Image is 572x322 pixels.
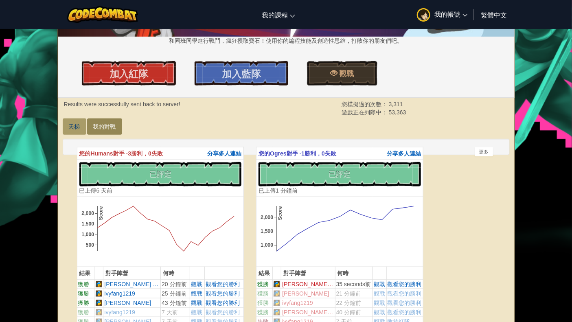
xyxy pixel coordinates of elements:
[388,309,422,315] a: 觀看您的勝利
[325,150,336,157] span: 失敗
[374,309,385,315] a: 觀戰
[58,37,515,45] p: 和同班同學進行戰鬥，瘋狂攫取寶石！使用你的編程技能及創造性思維，打敗你的朋友們吧。
[191,300,202,306] a: 觀戰
[78,281,90,287] span: 獲勝
[281,298,335,307] td: ivyfang1219
[305,150,322,157] span: 勝利，
[287,150,302,157] span: 對手 -
[259,187,276,194] span: 已上傳
[413,2,472,27] a: 我的帳號
[389,109,406,116] span: 53,363
[207,150,241,157] span: 分享多人連結
[87,118,122,135] a: 我的對戰
[342,109,389,116] span: 遊戲正在列隊中：
[389,101,403,107] span: 3,311
[475,147,493,157] div: 更多
[191,281,202,287] a: 觀戰
[262,11,288,19] span: 我的課程
[206,309,240,315] a: 觀看您的勝利
[161,307,190,317] td: 7 天前
[222,67,261,80] span: 加入藍隊
[206,290,240,297] a: 觀看您的勝利
[257,281,269,287] span: 獲勝
[307,61,377,85] a: 觀戰
[335,298,373,307] td: 22 分鐘前
[261,243,274,248] text: 1,000
[191,290,202,297] span: 觀戰
[374,281,385,287] a: 觀戰
[388,281,422,287] a: 觀看您的勝利
[257,290,269,297] span: 獲勝
[81,221,94,227] text: 1,500
[78,309,90,315] span: 獲勝
[338,68,354,79] span: 觀戰
[79,186,113,195] div: 6 天前
[388,290,422,297] a: 觀看您的勝利
[206,281,240,287] a: 觀看您的勝利
[77,147,244,160] th: Humans 3 0
[335,279,373,289] td: 35 seconds前
[85,243,94,248] text: 500
[374,290,385,297] a: 觀戰
[388,300,422,306] a: 觀看您的勝利
[161,289,190,298] td: 25 分鐘前
[258,4,299,26] a: 我的課程
[335,267,373,279] th: 何時
[374,300,385,306] a: 觀戰
[78,300,90,306] span: 獲勝
[387,150,421,157] span: 分享多人連結
[261,215,274,220] text: 2,000
[98,206,104,221] text: Score
[281,307,335,317] td: [PERSON_NAME] [PERSON_NAME]
[131,150,148,157] span: 勝利，
[63,118,86,135] a: 天梯
[81,232,94,238] text: 1,000
[257,309,269,315] span: 獲勝
[103,279,161,289] td: [PERSON_NAME] [PERSON_NAME]
[191,309,202,315] a: 觀戰
[103,289,161,298] td: ivyfang1219
[256,267,273,279] th: 結果
[259,186,298,195] div: 1 分鐘前
[79,150,91,157] span: 您的
[77,267,94,279] th: 結果
[110,67,149,80] span: 加入紅隊
[256,147,423,160] th: Ogres 1 0
[67,6,138,23] img: CodeCombat logo
[281,289,335,298] td: [PERSON_NAME]
[64,101,180,107] strong: Results were successfully sent back to server!
[113,150,128,157] span: 對手 -
[481,11,507,19] span: 繁體中文
[335,289,373,298] td: 21 分鐘前
[417,8,430,22] img: avatar
[161,298,190,307] td: 43 分鐘前
[259,150,270,157] span: 您的
[277,206,283,221] text: Score
[281,279,335,289] td: [PERSON_NAME] [PERSON_NAME]
[434,10,468,18] span: 我的帳號
[261,229,274,234] text: 1,500
[79,187,96,194] span: 已上傳
[206,300,240,306] a: 觀看您的勝利
[342,101,389,107] span: 您模擬過的次數：
[281,267,335,279] th: 對手陣營
[335,307,373,317] td: 40 分鐘前
[477,4,511,26] a: 繁體中文
[151,150,163,157] span: 失敗
[78,290,90,297] span: 獲勝
[257,300,269,306] span: 獲勝
[103,298,161,307] td: [PERSON_NAME]
[81,211,94,217] text: 2,000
